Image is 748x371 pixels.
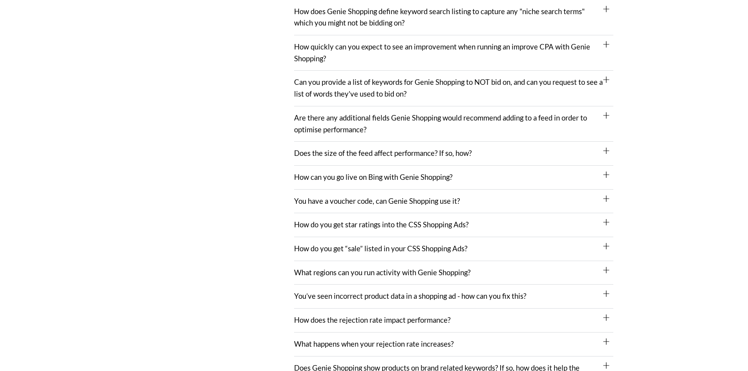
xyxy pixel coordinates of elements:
a: How can you go live on Bing with Genie Shopping? [294,173,452,181]
div: How does the rejection rate impact performance? [294,309,613,333]
a: How does the rejection rate impact performance? [294,316,450,324]
a: You have a voucher code, can Genie Shopping use it? [294,197,460,205]
a: Does the size of the feed affect performance? If so, how? [294,149,472,157]
div: How do you get “sale” listed in your CSS Shopping Ads? [294,237,613,261]
a: Are there any additional fields Genie Shopping would recommend adding to a feed in order to optim... [294,113,587,134]
div: How can you go live on Bing with Genie Shopping? [294,166,613,190]
a: What happens when your rejection rate increases? [294,340,454,348]
div: Does the size of the feed affect performance? If so, how? [294,142,613,166]
a: How quickly can you expect to see an improvement when running an improve CPA with Genie Shopping? [294,42,590,63]
div: How quickly can you expect to see an improvement when running an improve CPA with Genie Shopping? [294,35,613,71]
div: You have a voucher code, can Genie Shopping use it? [294,190,613,214]
div: How do you get star ratings into the CSS Shopping Ads? [294,213,613,237]
a: How does Genie Shopping define keyword search listing to capture any "niche search terms" which y... [294,7,585,27]
div: What regions can you run activity with Genie Shopping? [294,261,613,285]
div: What happens when your rejection rate increases? [294,333,613,356]
a: What regions can you run activity with Genie Shopping? [294,268,470,277]
a: Can you provide a list of keywords for Genie Shopping to NOT bid on, and can you request to see a... [294,78,603,98]
div: Can you provide a list of keywords for Genie Shopping to NOT bid on, and can you request to see a... [294,71,613,106]
a: You’ve seen incorrect product data in a shopping ad - how can you fix this? [294,292,526,300]
a: How do you get star ratings into the CSS Shopping Ads? [294,220,468,229]
div: Are there any additional fields Genie Shopping would recommend adding to a feed in order to optim... [294,106,613,142]
a: How do you get “sale” listed in your CSS Shopping Ads? [294,244,467,253]
div: You’ve seen incorrect product data in a shopping ad - how can you fix this? [294,285,613,309]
